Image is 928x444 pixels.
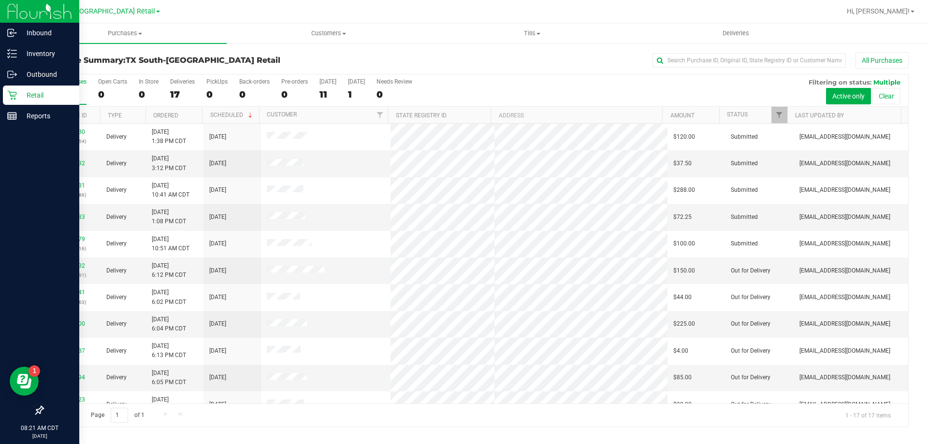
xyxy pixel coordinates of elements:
[209,213,226,222] span: [DATE]
[673,159,692,168] span: $37.50
[372,107,388,123] a: Filter
[799,293,890,302] span: [EMAIL_ADDRESS][DOMAIN_NAME]
[430,23,634,43] a: Tills
[139,89,159,100] div: 0
[673,293,692,302] span: $44.00
[799,266,890,275] span: [EMAIL_ADDRESS][DOMAIN_NAME]
[106,186,127,195] span: Delivery
[152,315,186,333] span: [DATE] 6:04 PM CDT
[348,78,365,85] div: [DATE]
[98,78,127,85] div: Open Carts
[38,7,155,15] span: TX South-[GEOGRAPHIC_DATA] Retail
[106,213,127,222] span: Delivery
[731,373,770,382] span: Out for Delivery
[152,261,186,280] span: [DATE] 6:12 PM CDT
[152,181,189,200] span: [DATE] 10:41 AM CDT
[799,213,890,222] span: [EMAIL_ADDRESS][DOMAIN_NAME]
[7,70,17,79] inline-svg: Outbound
[106,132,127,142] span: Delivery
[170,89,195,100] div: 17
[152,395,186,414] span: [DATE] 6:06 PM CDT
[152,208,186,226] span: [DATE] 1:08 PM CDT
[731,293,770,302] span: Out for Delivery
[108,112,122,119] a: Type
[799,400,890,409] span: [EMAIL_ADDRESS][DOMAIN_NAME]
[799,346,890,356] span: [EMAIL_ADDRESS][DOMAIN_NAME]
[731,159,758,168] span: Submitted
[209,346,226,356] span: [DATE]
[4,432,75,440] p: [DATE]
[799,132,890,142] span: [EMAIL_ADDRESS][DOMAIN_NAME]
[83,408,152,423] span: Page of 1
[838,408,899,422] span: 1 - 17 of 17 items
[319,78,336,85] div: [DATE]
[799,319,890,329] span: [EMAIL_ADDRESS][DOMAIN_NAME]
[7,90,17,100] inline-svg: Retail
[4,424,75,432] p: 08:21 AM CDT
[106,239,127,248] span: Delivery
[670,112,695,119] a: Amount
[209,186,226,195] span: [DATE]
[152,342,186,360] span: [DATE] 6:13 PM CDT
[126,56,280,65] span: TX South-[GEOGRAPHIC_DATA] Retail
[673,213,692,222] span: $72.25
[152,128,186,146] span: [DATE] 1:38 PM CDT
[7,28,17,38] inline-svg: Inbound
[10,367,39,396] iframe: Resource center
[873,78,900,86] span: Multiple
[673,186,695,195] span: $288.00
[727,111,748,118] a: Status
[239,78,270,85] div: Back-orders
[106,266,127,275] span: Delivery
[281,89,308,100] div: 0
[209,239,226,248] span: [DATE]
[731,266,770,275] span: Out for Delivery
[153,112,178,119] a: Ordered
[139,78,159,85] div: In Store
[152,369,186,387] span: [DATE] 6:05 PM CDT
[267,111,297,118] a: Customer
[771,107,787,123] a: Filter
[17,69,75,80] p: Outbound
[209,132,226,142] span: [DATE]
[731,186,758,195] span: Submitted
[799,159,890,168] span: [EMAIL_ADDRESS][DOMAIN_NAME]
[431,29,633,38] span: Tills
[17,110,75,122] p: Reports
[634,23,838,43] a: Deliveries
[673,266,695,275] span: $150.00
[872,88,900,104] button: Clear
[377,89,412,100] div: 0
[29,365,40,377] iframe: Resource center unread badge
[731,132,758,142] span: Submitted
[731,319,770,329] span: Out for Delivery
[152,235,189,253] span: [DATE] 10:51 AM CDT
[319,89,336,100] div: 11
[209,266,226,275] span: [DATE]
[710,29,762,38] span: Deliveries
[106,400,127,409] span: Delivery
[106,159,127,168] span: Delivery
[98,89,127,100] div: 0
[210,112,254,118] a: Scheduled
[673,400,692,409] span: $92.00
[227,23,430,43] a: Customers
[731,213,758,222] span: Submitted
[855,52,909,69] button: All Purchases
[491,107,662,124] th: Address
[106,293,127,302] span: Delivery
[239,89,270,100] div: 0
[7,111,17,121] inline-svg: Reports
[673,319,695,329] span: $225.00
[17,27,75,39] p: Inbound
[17,48,75,59] p: Inventory
[43,56,331,65] h3: Purchase Summary:
[673,132,695,142] span: $120.00
[826,88,871,104] button: Active only
[111,408,128,423] input: 1
[206,78,228,85] div: PickUps
[731,400,770,409] span: Out for Delivery
[799,186,890,195] span: [EMAIL_ADDRESS][DOMAIN_NAME]
[17,89,75,101] p: Retail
